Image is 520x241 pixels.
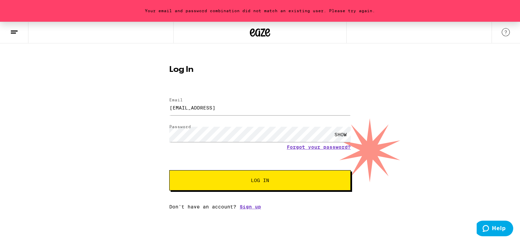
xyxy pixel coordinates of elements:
[287,144,351,150] a: Forgot your password?
[330,127,351,142] div: SHOW
[169,100,351,115] input: Email
[169,170,351,190] button: Log In
[169,124,191,129] label: Password
[240,204,261,209] a: Sign up
[477,221,513,238] iframe: Opens a widget where you can find more information
[169,204,351,209] div: Don't have an account?
[169,98,183,102] label: Email
[169,66,351,74] h1: Log In
[251,178,269,183] span: Log In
